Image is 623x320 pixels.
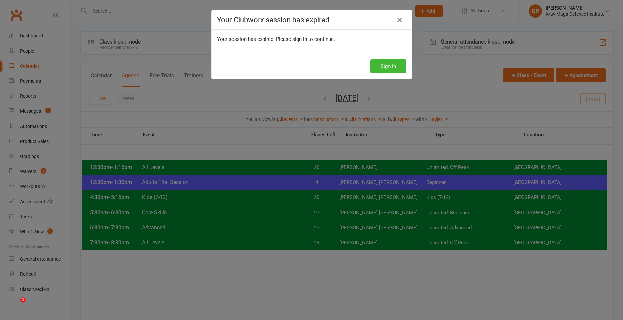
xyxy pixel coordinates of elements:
button: Sign In [370,59,406,73]
iframe: Intercom live chat [7,297,23,313]
span: 1 [20,297,26,303]
span: Your session has expired. Please sign in to continue. [217,36,335,42]
h4: Your Clubworx session has expired [217,16,406,24]
a: Close [394,15,405,25]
